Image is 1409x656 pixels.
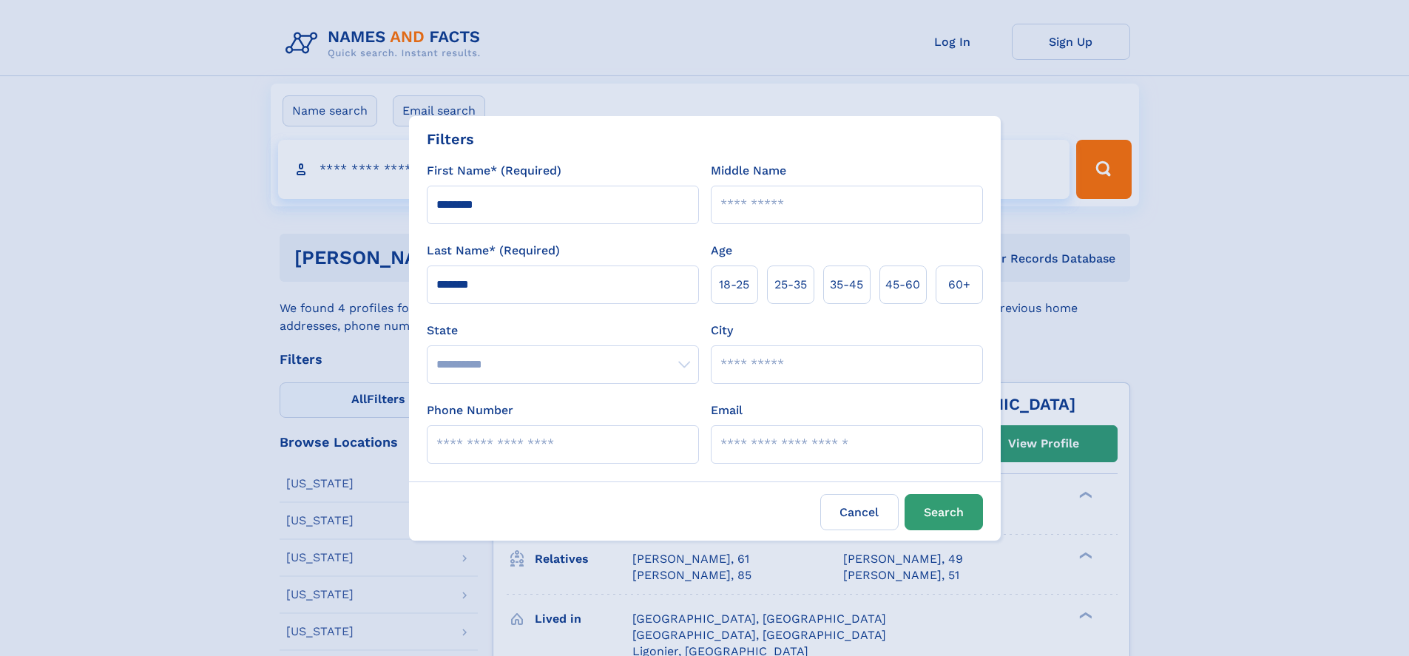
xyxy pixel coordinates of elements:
[719,276,749,294] span: 18‑25
[711,162,786,180] label: Middle Name
[905,494,983,530] button: Search
[830,276,863,294] span: 35‑45
[427,242,560,260] label: Last Name* (Required)
[711,242,732,260] label: Age
[427,128,474,150] div: Filters
[820,494,899,530] label: Cancel
[711,322,733,339] label: City
[774,276,807,294] span: 25‑35
[427,402,513,419] label: Phone Number
[885,276,920,294] span: 45‑60
[711,402,743,419] label: Email
[427,162,561,180] label: First Name* (Required)
[948,276,970,294] span: 60+
[427,322,699,339] label: State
